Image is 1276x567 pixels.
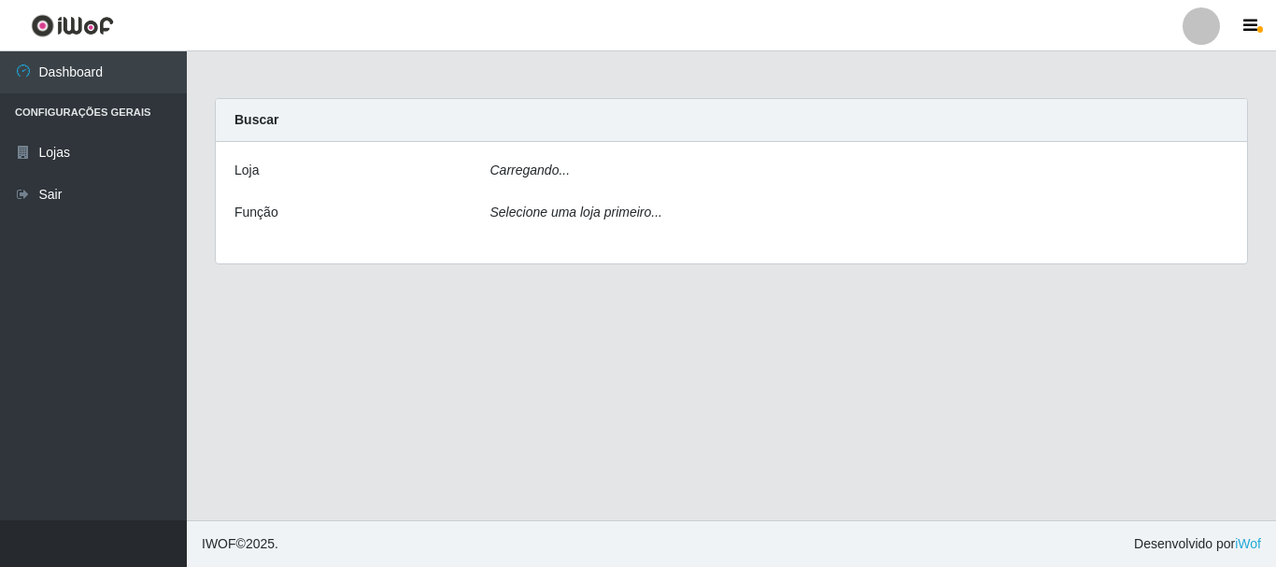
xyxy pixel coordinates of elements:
[202,536,236,551] span: IWOF
[1235,536,1261,551] a: iWof
[490,163,571,177] i: Carregando...
[490,205,662,220] i: Selecione uma loja primeiro...
[234,203,278,222] label: Função
[202,534,278,554] span: © 2025 .
[234,161,259,180] label: Loja
[1134,534,1261,554] span: Desenvolvido por
[31,14,114,37] img: CoreUI Logo
[234,112,278,127] strong: Buscar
